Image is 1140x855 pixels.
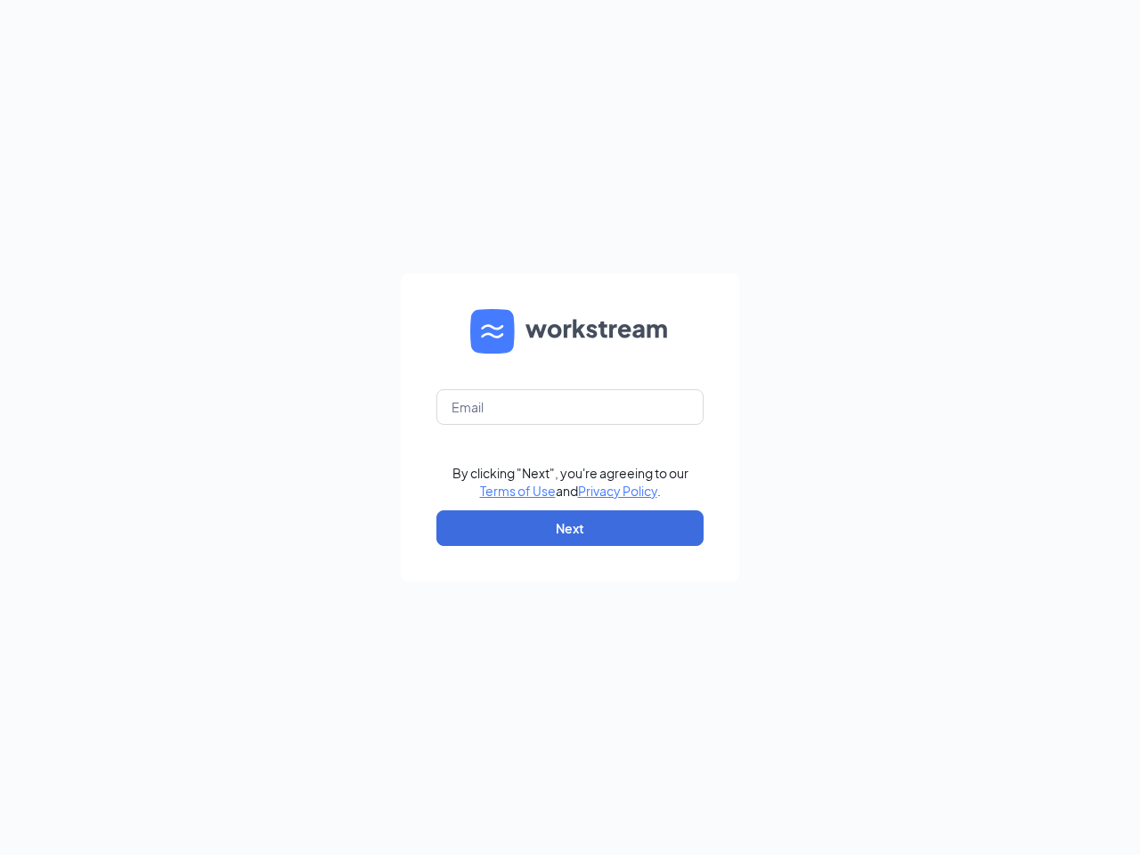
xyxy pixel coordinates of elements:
input: Email [436,389,704,425]
button: Next [436,510,704,546]
a: Privacy Policy [578,483,657,499]
img: WS logo and Workstream text [470,309,670,354]
a: Terms of Use [480,483,556,499]
div: By clicking "Next", you're agreeing to our and . [452,464,688,500]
